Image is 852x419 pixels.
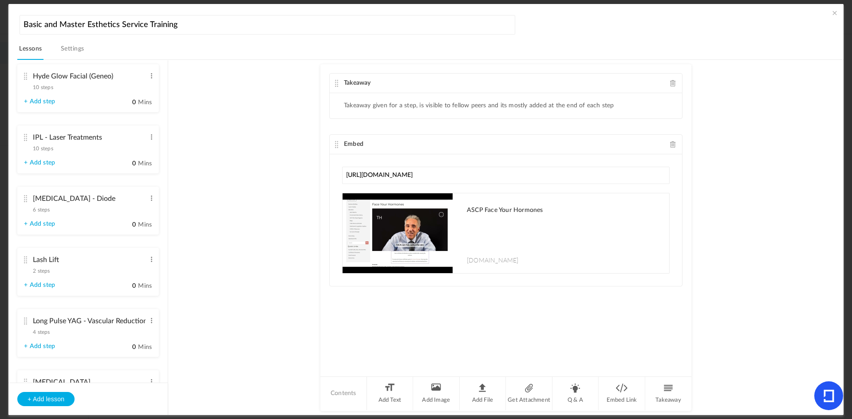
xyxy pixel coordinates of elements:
input: Mins [114,343,136,352]
li: Takeaway [645,377,691,410]
a: ASCP Face Your Hormones [DOMAIN_NAME] [343,193,669,273]
span: Mins [138,99,152,106]
span: [DOMAIN_NAME] [467,255,519,264]
span: Mins [138,344,152,350]
span: Mins [138,161,152,167]
input: Mins [114,160,136,168]
li: Embed Link [599,377,645,410]
span: Mins [138,222,152,228]
input: Mins [114,221,136,229]
li: Add File [460,377,506,410]
h1: ASCP Face Your Hormones [467,207,660,214]
span: Embed [344,141,363,147]
li: Get Attachment [506,377,552,410]
input: Mins [114,98,136,107]
li: Contents [320,377,367,410]
li: Add Text [367,377,414,410]
li: Add Image [413,377,460,410]
li: Takeaway given for a step, is visible to fellow peers and its mostly added at the end of each step [344,102,614,110]
li: Q & A [552,377,599,410]
span: Mins [138,283,152,289]
img: maxresdefault.jpg [343,193,453,273]
span: Takeaway [344,80,371,86]
input: Mins [114,282,136,290]
input: Paste any link or url [342,167,670,184]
